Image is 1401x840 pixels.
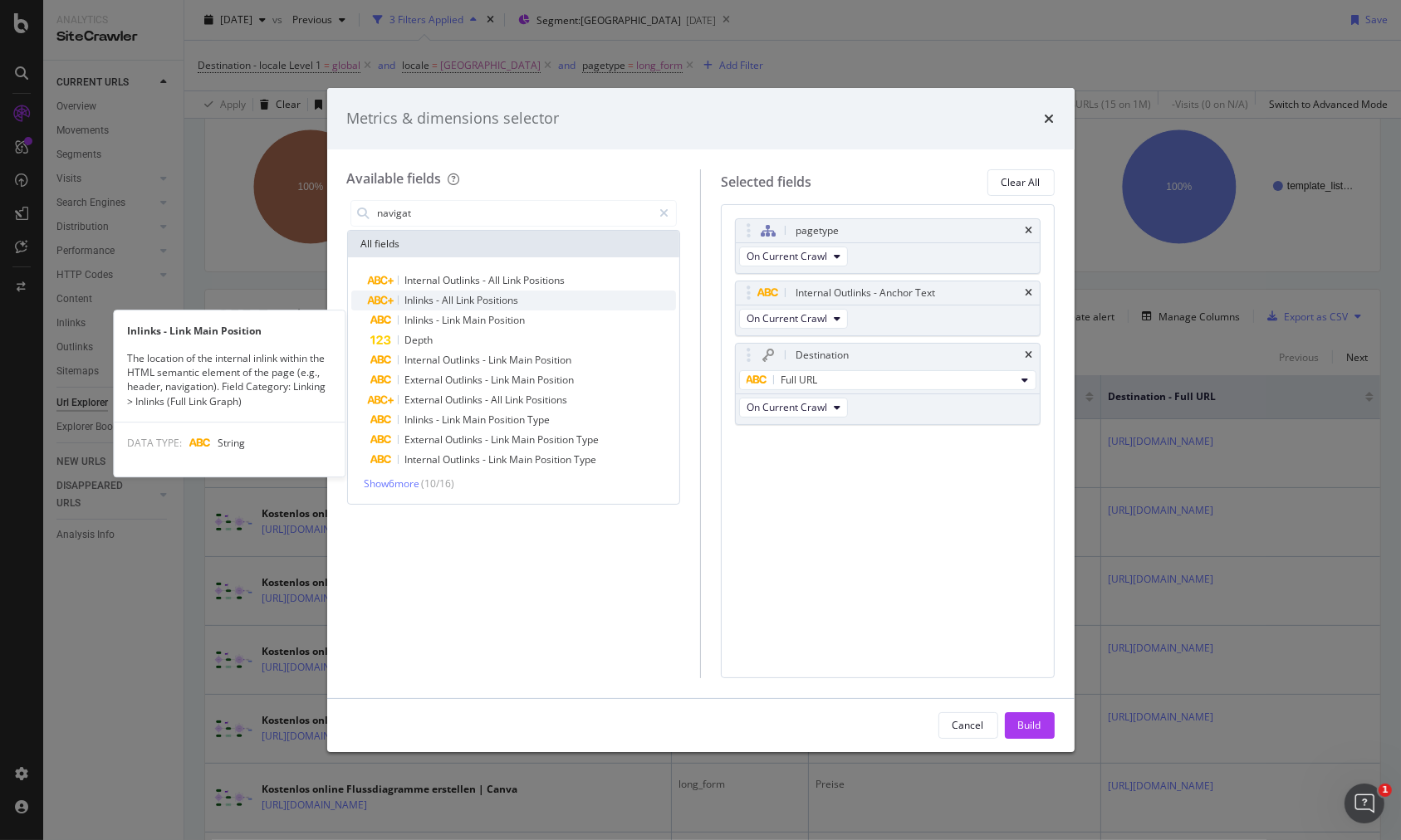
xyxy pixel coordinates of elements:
[503,273,524,287] span: Link
[405,373,446,387] span: External
[486,432,492,447] span: -
[405,432,446,447] span: External
[405,393,446,407] span: External
[506,393,527,407] span: Link
[405,333,434,347] span: Depth
[405,273,443,287] span: Internal
[365,476,420,491] span: Show 6 more
[512,373,538,387] span: Main
[443,293,457,307] span: All
[446,393,486,407] span: Outlinks
[443,413,463,427] span: Link
[577,432,600,447] span: Type
[512,432,538,447] span: Main
[575,452,597,466] span: Type
[376,201,653,226] input: Search by field name
[405,313,437,327] span: Inlinks
[347,169,442,188] div: Available fields
[1026,350,1033,360] div: times
[489,353,510,367] span: Link
[1045,108,1055,129] div: times
[405,452,443,466] span: Internal
[483,273,489,287] span: -
[735,343,1041,425] div: DestinationtimesFull URLOn Current Crawl
[1345,784,1384,823] iframe: Intercom live chat
[347,108,560,129] div: Metrics & dimensions selector
[422,476,455,491] span: ( 10 / 16 )
[735,218,1041,274] div: pagetypetimesOn Current Crawl
[735,281,1041,336] div: Internal Outlinks - Anchor TexttimesOn Current Crawl
[739,370,1036,390] button: Full URL
[739,309,848,329] button: On Current Crawl
[1379,784,1392,797] span: 1
[483,353,489,367] span: -
[1026,288,1033,298] div: times
[446,373,486,387] span: Outlinks
[114,351,345,408] div: The location of the internal inlink within the HTML semantic element of the page (e.g., header, n...
[781,373,817,387] span: Full URL
[796,347,849,364] div: Destination
[348,231,680,257] div: All fields
[486,373,492,387] span: -
[486,393,492,407] span: -
[739,398,848,418] button: On Current Crawl
[492,373,512,387] span: Link
[489,452,510,466] span: Link
[405,293,437,307] span: Inlinks
[536,353,572,367] span: Position
[538,373,575,387] span: Position
[796,222,839,239] div: pagetype
[443,313,463,327] span: Link
[739,247,848,266] button: On Current Crawl
[721,173,811,192] div: Selected fields
[463,413,489,427] span: Main
[528,413,551,427] span: Type
[489,413,528,427] span: Position
[483,452,489,466] span: -
[1002,175,1041,189] div: Clear All
[463,313,489,327] span: Main
[938,712,998,739] button: Cancel
[443,452,483,466] span: Outlinks
[1018,718,1041,732] div: Build
[443,273,483,287] span: Outlinks
[443,353,483,367] span: Outlinks
[987,169,1055,196] button: Clear All
[437,413,443,427] span: -
[437,313,443,327] span: -
[747,311,827,325] span: On Current Crawl
[747,249,827,263] span: On Current Crawl
[437,293,443,307] span: -
[114,324,345,338] div: Inlinks - Link Main Position
[1005,712,1055,739] button: Build
[492,432,512,447] span: Link
[405,413,437,427] span: Inlinks
[489,313,526,327] span: Position
[538,432,577,447] span: Position
[492,393,506,407] span: All
[478,293,519,307] span: Positions
[446,432,486,447] span: Outlinks
[536,452,575,466] span: Position
[796,285,935,301] div: Internal Outlinks - Anchor Text
[457,293,478,307] span: Link
[510,452,536,466] span: Main
[1026,226,1033,236] div: times
[527,393,568,407] span: Positions
[524,273,566,287] span: Positions
[510,353,536,367] span: Main
[747,400,827,414] span: On Current Crawl
[405,353,443,367] span: Internal
[489,273,503,287] span: All
[327,88,1075,752] div: modal
[953,718,984,732] div: Cancel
